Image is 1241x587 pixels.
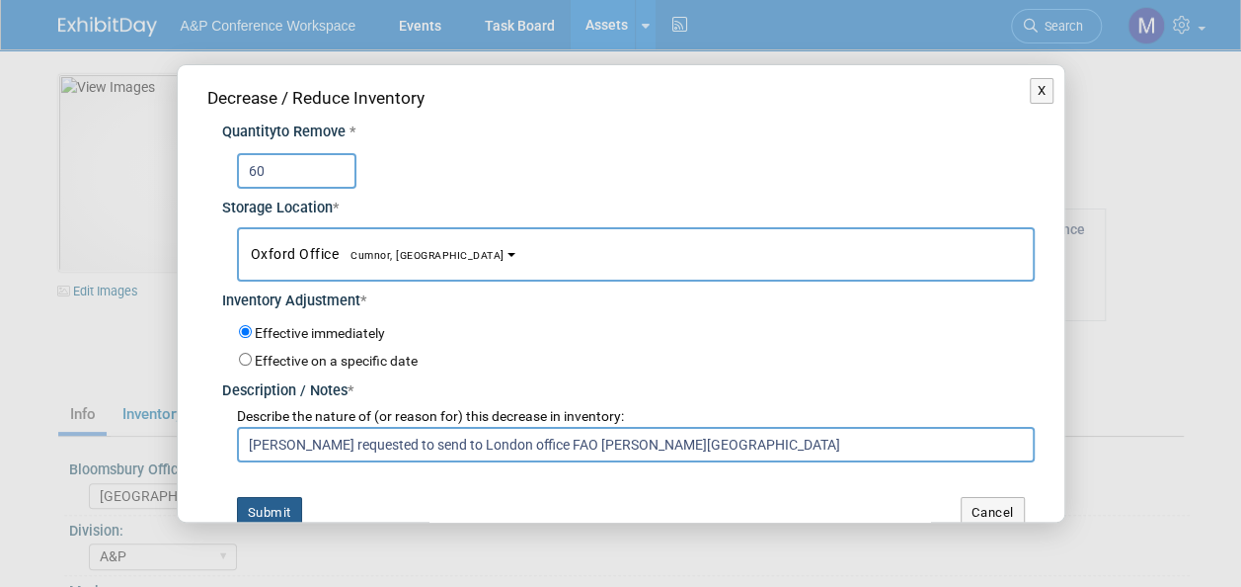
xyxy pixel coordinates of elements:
[251,246,504,262] span: Oxford Office
[237,497,302,529] button: Submit
[255,353,418,369] label: Effective on a specific date
[207,88,425,108] span: Decrease / Reduce Inventory
[222,123,1035,143] div: Quantity
[222,189,1035,219] div: Storage Location
[276,124,346,140] span: to Remove
[237,408,624,424] span: Describe the nature of (or reason for) this decrease in inventory:
[961,497,1025,529] button: Cancel
[339,249,504,262] span: Cumnor, [GEOGRAPHIC_DATA]
[222,372,1035,402] div: Description / Notes
[255,324,385,344] label: Effective immediately
[222,282,1035,312] div: Inventory Adjustment
[237,227,1035,282] button: Oxford OfficeCumnor, [GEOGRAPHIC_DATA]
[1030,78,1054,104] button: X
